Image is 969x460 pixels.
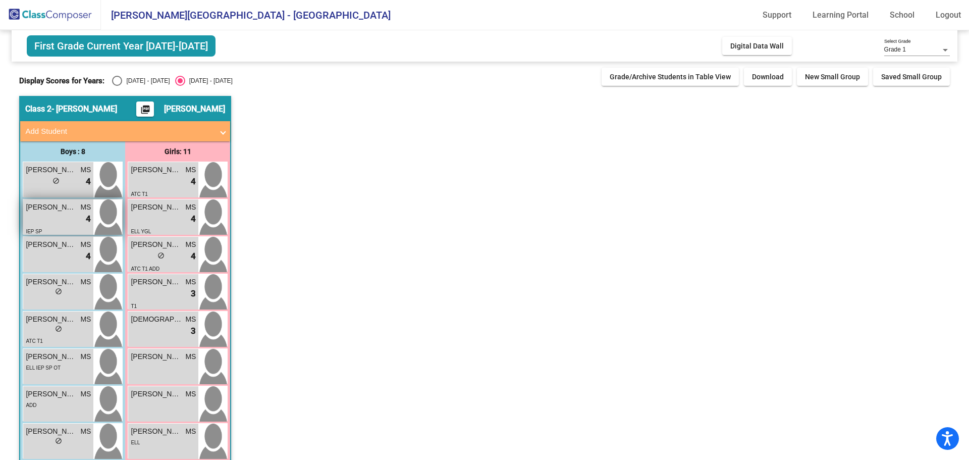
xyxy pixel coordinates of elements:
[26,165,76,175] span: [PERSON_NAME]
[55,288,62,295] span: do_not_disturb_alt
[131,165,181,175] span: [PERSON_NAME]
[191,325,196,338] span: 3
[26,314,76,325] span: [PERSON_NAME]
[112,76,232,86] mat-radio-group: Select an option
[101,7,391,23] span: [PERSON_NAME][GEOGRAPHIC_DATA] - [GEOGRAPHIC_DATA]
[26,202,76,213] span: [PERSON_NAME]
[185,389,196,399] span: MS
[25,126,213,137] mat-panel-title: Add Student
[157,252,165,259] span: do_not_disturb_alt
[136,101,154,117] button: Print Students Details
[80,165,91,175] span: MS
[131,389,181,399] span: [PERSON_NAME]
[131,314,181,325] span: [DEMOGRAPHIC_DATA][PERSON_NAME]
[722,37,792,55] button: Digital Data Wall
[882,7,923,23] a: School
[122,76,170,85] div: [DATE] - [DATE]
[602,68,739,86] button: Grade/Archive Students in Table View
[26,402,36,408] span: ADD
[80,314,91,325] span: MS
[185,314,196,325] span: MS
[25,104,51,114] span: Class 2
[27,35,216,57] span: First Grade Current Year [DATE]-[DATE]
[191,175,196,188] span: 4
[191,213,196,226] span: 4
[164,104,225,114] span: [PERSON_NAME]
[55,437,62,444] span: do_not_disturb_alt
[744,68,792,86] button: Download
[805,73,860,81] span: New Small Group
[797,68,868,86] button: New Small Group
[191,287,196,300] span: 3
[131,229,151,234] span: ELL YGL
[20,121,230,141] mat-expansion-panel-header: Add Student
[20,141,125,162] div: Boys : 8
[80,389,91,399] span: MS
[26,239,76,250] span: [PERSON_NAME] [PERSON_NAME]
[131,202,181,213] span: [PERSON_NAME]
[86,250,91,263] span: 4
[131,239,181,250] span: [PERSON_NAME]
[755,7,799,23] a: Support
[80,202,91,213] span: MS
[26,365,61,371] span: ELL IEP SP OT
[928,7,969,23] a: Logout
[52,177,60,184] span: do_not_disturb_alt
[752,73,784,81] span: Download
[80,351,91,362] span: MS
[884,46,906,53] span: Grade 1
[131,351,181,362] span: [PERSON_NAME]
[26,338,43,344] span: ATC T1
[185,351,196,362] span: MS
[131,426,181,437] span: [PERSON_NAME]
[51,104,117,114] span: - [PERSON_NAME]
[26,351,76,362] span: [PERSON_NAME]
[185,202,196,213] span: MS
[86,175,91,188] span: 4
[730,42,784,50] span: Digital Data Wall
[610,73,731,81] span: Grade/Archive Students in Table View
[86,213,91,226] span: 4
[26,277,76,287] span: [PERSON_NAME]
[26,389,76,399] span: [PERSON_NAME]
[131,440,140,445] span: ELL
[185,165,196,175] span: MS
[131,303,137,309] span: T1
[26,229,42,234] span: IEP SP
[873,68,950,86] button: Saved Small Group
[139,105,151,119] mat-icon: picture_as_pdf
[125,141,230,162] div: Girls: 11
[881,73,942,81] span: Saved Small Group
[26,426,76,437] span: [PERSON_NAME]
[191,250,196,263] span: 4
[80,277,91,287] span: MS
[131,266,159,272] span: ATC T1 ADD
[131,191,148,197] span: ATC T1
[185,239,196,250] span: MS
[80,426,91,437] span: MS
[185,76,233,85] div: [DATE] - [DATE]
[185,277,196,287] span: MS
[804,7,877,23] a: Learning Portal
[80,239,91,250] span: MS
[19,76,104,85] span: Display Scores for Years:
[55,325,62,332] span: do_not_disturb_alt
[185,426,196,437] span: MS
[131,277,181,287] span: [PERSON_NAME]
